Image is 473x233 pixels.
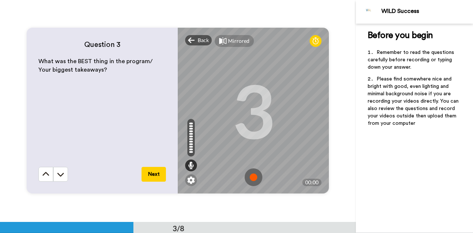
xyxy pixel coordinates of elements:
[245,168,262,186] img: ic_record_start.svg
[38,40,166,50] h4: Question 3
[360,3,378,21] img: Profile Image
[228,37,249,45] div: Mirrored
[368,50,456,70] span: Remember to read the questions carefully before recording or typing down your answer.
[38,58,154,73] span: What was the BEST thing in the program/ Your biggest takeaways?
[185,35,212,45] div: Back
[198,37,209,44] span: Back
[381,8,473,15] div: WILD Success
[187,177,195,184] img: ic_gear.svg
[302,179,321,186] div: 00:00
[232,83,275,138] div: 3
[368,31,433,40] span: Before you begin
[368,76,460,126] span: Please find somewhere nice and bright with good, even lighting and minimal background noise if yo...
[142,167,166,182] button: Next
